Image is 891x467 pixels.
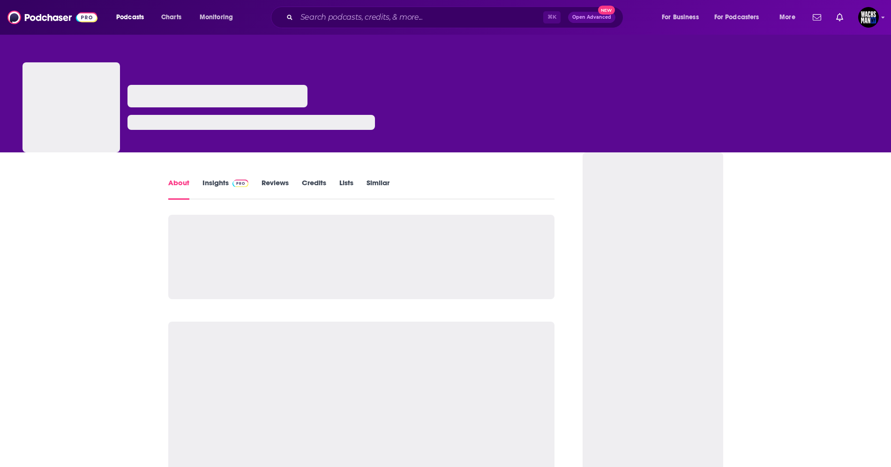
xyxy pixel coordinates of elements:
button: open menu [655,10,711,25]
button: open menu [773,10,807,25]
span: Charts [161,11,181,24]
span: Monitoring [200,11,233,24]
button: open menu [110,10,156,25]
span: Podcasts [116,11,144,24]
input: Search podcasts, credits, & more... [297,10,543,25]
a: Show notifications dropdown [832,9,847,25]
span: New [598,6,615,15]
a: InsightsPodchaser Pro [202,178,249,200]
span: ⌘ K [543,11,561,23]
img: User Profile [858,7,879,28]
a: Lists [339,178,353,200]
button: open menu [193,10,245,25]
a: Show notifications dropdown [809,9,825,25]
img: Podchaser Pro [232,180,249,187]
a: Similar [367,178,389,200]
a: Charts [155,10,187,25]
span: For Business [662,11,699,24]
a: Credits [302,178,326,200]
a: About [168,178,189,200]
span: Open Advanced [572,15,611,20]
span: Logged in as WachsmanNY [858,7,879,28]
button: Show profile menu [858,7,879,28]
button: open menu [708,10,773,25]
a: Reviews [262,178,289,200]
div: Search podcasts, credits, & more... [280,7,632,28]
span: For Podcasters [714,11,759,24]
button: Open AdvancedNew [568,12,615,23]
img: Podchaser - Follow, Share and Rate Podcasts [7,8,97,26]
span: More [779,11,795,24]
